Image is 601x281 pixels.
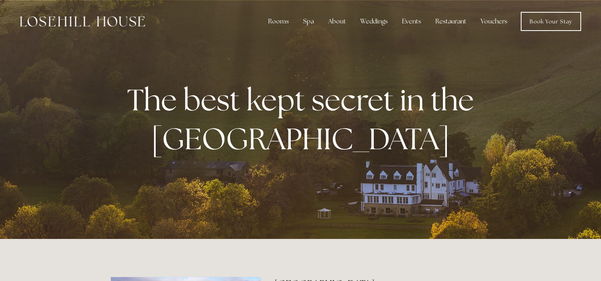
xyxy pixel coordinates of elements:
[262,13,295,29] div: Rooms
[396,13,427,29] div: Events
[474,13,514,29] a: Vouchers
[297,13,320,29] div: Spa
[429,13,473,29] div: Restaurant
[127,80,480,158] strong: The best kept secret in the [GEOGRAPHIC_DATA]
[521,12,581,31] a: Book Your Stay
[354,13,394,29] div: Weddings
[322,13,352,29] div: About
[20,16,145,27] img: Losehill House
